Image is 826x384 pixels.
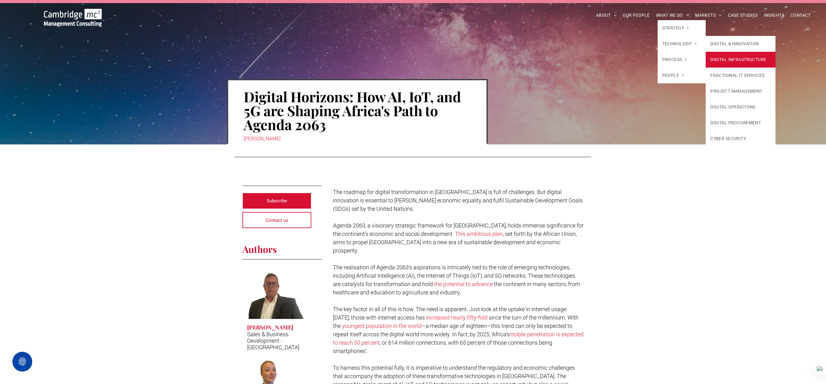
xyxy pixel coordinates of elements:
span: —a median age of eighteen—this trend can only be expected to repeat itself across the digital wor... [333,323,572,338]
a: youngest population in the world [342,323,421,329]
a: CASE STUDIES [725,11,761,20]
a: FRACTIONAL IT SERVICES [706,68,775,83]
h3: [PERSON_NAME] [247,324,293,331]
a: DIGITAL & INNOVATION [706,36,775,52]
span: PEOPLE [662,72,684,79]
a: Subscribe [242,193,311,209]
a: increased nearly fifty-fold [426,314,487,321]
a: Contact us [242,212,311,228]
a: MARKETS [692,11,725,20]
a: TECHNOLOGY [658,36,706,52]
span: , or 614 million connections, with 65 percent of those connections being smartphones’. [333,339,552,354]
span: PROCESS [662,56,687,63]
span: Agenda 2063, a visionary strategic framework for [GEOGRAPHIC_DATA], holds immense significance fo... [333,222,584,237]
span: The realisation of Agenda 2063's aspirations is intricately tied to the role of emerging technolo... [333,264,575,287]
h1: Digital Horizons: How AI, IoT, and 5G are Shaping Africa's Path to Agenda 2063 [244,89,471,132]
a: the potential to advance [434,281,493,287]
a: WHAT WE DO [653,11,692,20]
a: DIGITAL OPERATIONS [706,99,775,115]
a: DIGITAL INFRASTRUCTURE [706,52,775,68]
a: CONTACT [787,11,814,20]
a: PROJECT MANAGEMENT [706,83,775,99]
img: Go to Homepage [44,9,102,27]
a: CYBER SECURITY [706,131,775,147]
span: Contact us [266,213,288,228]
a: PROCESS [658,52,706,68]
a: INSIGHTS [761,11,787,20]
a: This ambitious plan [455,231,503,237]
span: TECHNOLOGY [662,41,697,47]
a: STRATEGY [658,20,706,36]
a: OUR PEOPLE [619,11,653,20]
a: Elia Tsouros [242,266,304,319]
span: Authors [242,243,277,255]
a: ABOUT [593,11,620,20]
span: Subscribe [267,193,287,209]
span: The roadmap for digital transformation in [GEOGRAPHIC_DATA] is full of challenges. But digital in... [333,189,583,212]
span: The key factor in all of this is how. The need is apparent. Just look at the uptake in internet u... [333,306,567,321]
span: STRATEGY [662,25,689,31]
a: DIGITAL PROCUREMENT [706,115,775,131]
span: WHAT WE DO [656,11,689,20]
p: Sales & Business Development - [GEOGRAPHIC_DATA] [247,331,300,351]
a: PEOPLE [658,68,706,83]
a: Your Business Transformed | Cambridge Management Consulting [44,10,102,16]
div: [PERSON_NAME] [244,135,471,143]
span: , set forth by the African Union, aims to propel [GEOGRAPHIC_DATA] into a new era of sustainable ... [333,231,577,254]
